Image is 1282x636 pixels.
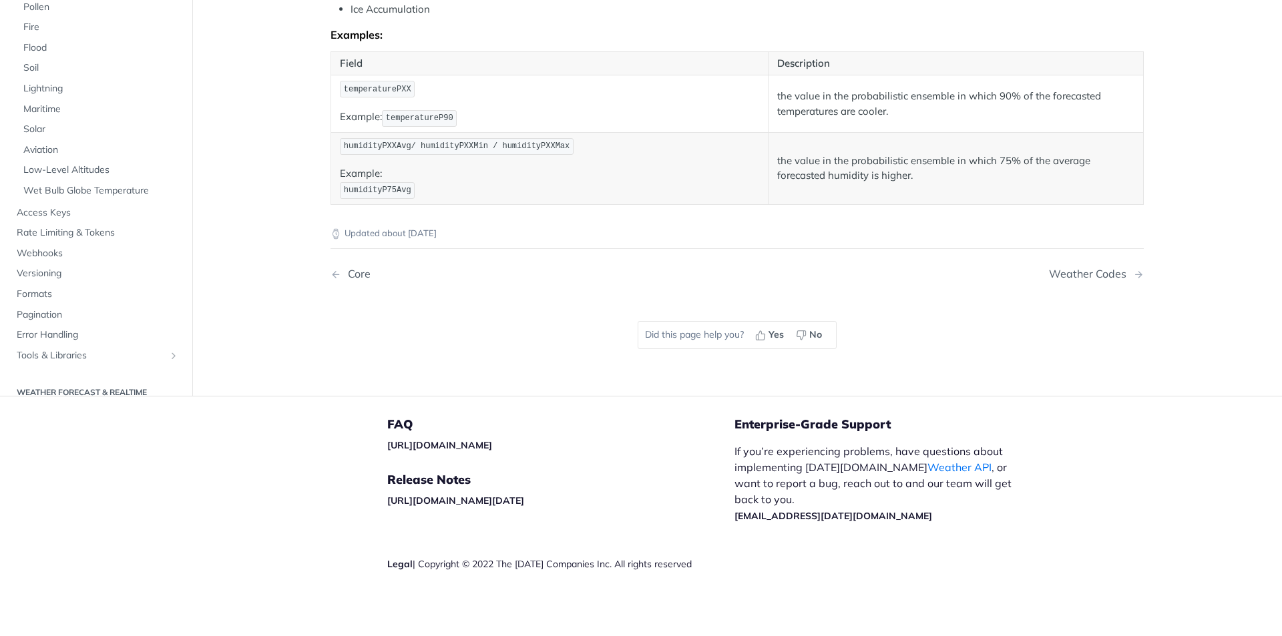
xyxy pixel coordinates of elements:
[17,246,179,260] span: Webhooks
[17,226,179,240] span: Rate Limiting & Tokens
[10,386,182,398] h2: Weather Forecast & realtime
[10,345,182,365] a: Tools & LibrariesShow subpages for Tools & Libraries
[734,443,1026,523] p: If you’re experiencing problems, have questions about implementing [DATE][DOMAIN_NAME] , or want ...
[387,439,492,451] a: [URL][DOMAIN_NAME]
[777,56,1134,71] p: Description
[331,227,1144,240] p: Updated about [DATE]
[17,58,182,78] a: Soil
[17,328,179,342] span: Error Handling
[344,141,570,151] span: humidityPXXAvg/ humidityPXXMin / humidityPXXMax
[17,206,179,219] span: Access Keys
[387,557,734,571] div: | Copyright © 2022 The [DATE] Companies Inc. All rights reserved
[17,288,179,301] span: Formats
[23,61,179,75] span: Soil
[927,460,992,474] a: Weather API
[17,119,182,139] a: Solar
[340,166,759,200] p: Example:
[340,56,759,71] p: Field
[17,348,165,362] span: Tools & Libraries
[791,325,829,345] button: No
[10,284,182,304] a: Formats
[351,2,1144,17] li: Ice Accumulation
[17,17,182,37] a: Fire
[23,164,179,177] span: Low-Level Altitudes
[23,123,179,136] span: Solar
[1049,268,1144,280] a: Next Page: Weather Codes
[23,82,179,95] span: Lightning
[17,160,182,180] a: Low-Level Altitudes
[777,89,1134,119] p: the value in the probabilistic ensemble in which 90% of the forecasted temperatures are cooler.
[168,350,179,360] button: Show subpages for Tools & Libraries
[340,109,759,128] p: Example:
[10,243,182,263] a: Webhooks
[344,186,411,195] span: humidityP75Avg
[331,254,1144,294] nav: Pagination Controls
[777,153,1134,184] p: the value in the probabilistic ensemble in which 75% of the average forecasted humidity is higher.
[17,139,182,160] a: Aviation
[386,113,453,123] span: temperatureP90
[10,264,182,284] a: Versioning
[10,325,182,345] a: Error Handling
[387,558,413,570] a: Legal
[23,143,179,156] span: Aviation
[10,202,182,222] a: Access Keys
[10,223,182,243] a: Rate Limiting & Tokens
[387,495,524,507] a: [URL][DOMAIN_NAME][DATE]
[387,472,734,488] h5: Release Notes
[751,325,791,345] button: Yes
[10,304,182,324] a: Pagination
[23,21,179,34] span: Fire
[331,28,1144,41] div: Examples:
[23,184,179,198] span: Wet Bulb Globe Temperature
[344,85,411,94] span: temperaturePXX
[734,510,932,522] a: [EMAIL_ADDRESS][DATE][DOMAIN_NAME]
[17,79,182,99] a: Lightning
[809,328,822,342] span: No
[1049,268,1133,280] div: Weather Codes
[17,181,182,201] a: Wet Bulb Globe Temperature
[17,37,182,57] a: Flood
[769,328,784,342] span: Yes
[341,268,371,280] div: Core
[23,102,179,115] span: Maritime
[638,321,837,349] div: Did this page help you?
[387,416,734,432] h5: FAQ
[17,308,179,321] span: Pagination
[734,416,1047,432] h5: Enterprise-Grade Support
[17,267,179,280] span: Versioning
[331,268,679,280] a: Previous Page: Core
[23,41,179,54] span: Flood
[17,99,182,119] a: Maritime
